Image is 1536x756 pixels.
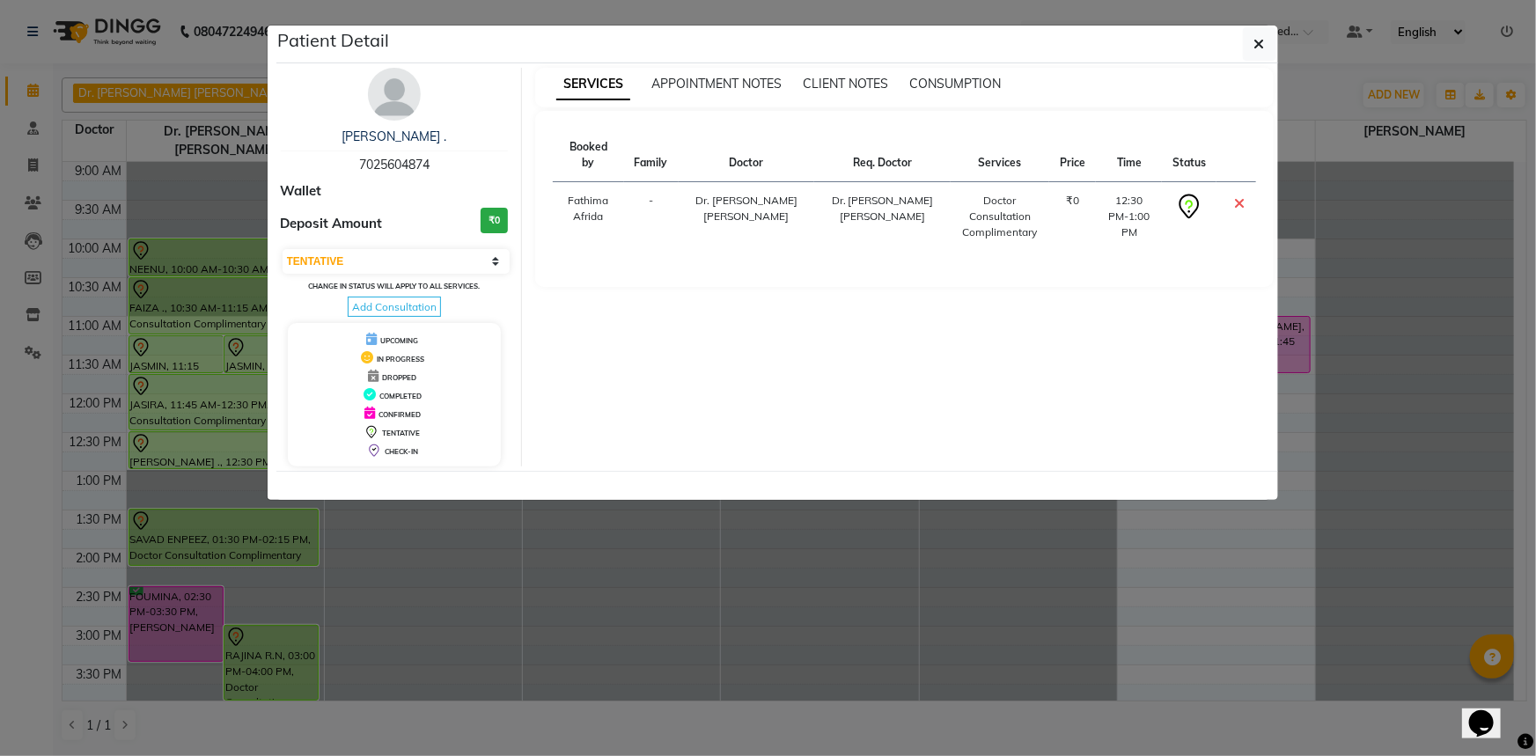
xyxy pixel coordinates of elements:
[382,373,416,382] span: DROPPED
[695,194,797,223] span: Dr. [PERSON_NAME] [PERSON_NAME]
[368,68,421,121] img: avatar
[624,182,679,252] td: -
[342,128,446,144] a: [PERSON_NAME] .
[814,128,951,182] th: Req. Doctor
[281,181,322,202] span: Wallet
[909,76,1001,92] span: CONSUMPTION
[803,76,888,92] span: CLIENT NOTES
[382,429,420,437] span: TENTATIVE
[348,297,441,317] span: Add Consultation
[1096,128,1162,182] th: Time
[679,128,815,182] th: Doctor
[278,27,390,54] h5: Patient Detail
[1096,182,1162,252] td: 12:30 PM-1:00 PM
[380,336,418,345] span: UPCOMING
[308,282,480,290] small: Change in status will apply to all services.
[481,208,508,233] h3: ₹0
[378,410,421,419] span: CONFIRMED
[651,76,782,92] span: APPOINTMENT NOTES
[359,157,430,172] span: 7025604874
[1060,193,1085,209] div: ₹0
[281,214,383,234] span: Deposit Amount
[832,194,934,223] span: Dr. [PERSON_NAME] [PERSON_NAME]
[385,447,418,456] span: CHECK-IN
[624,128,679,182] th: Family
[1049,128,1096,182] th: Price
[377,355,424,363] span: IN PROGRESS
[553,128,624,182] th: Booked by
[951,128,1049,182] th: Services
[556,69,630,100] span: SERVICES
[1162,128,1216,182] th: Status
[1462,686,1518,738] iframe: chat widget
[379,392,422,400] span: COMPLETED
[961,193,1039,240] div: Doctor Consultation Complimentary
[553,182,624,252] td: Fathima Afrida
